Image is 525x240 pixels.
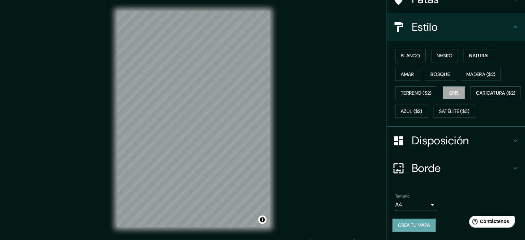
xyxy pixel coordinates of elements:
[392,219,436,232] button: Crea tu mapa
[258,215,266,224] button: Activar o desactivar atribución
[387,127,525,154] div: Disposición
[412,20,438,34] font: Estilo
[395,49,426,62] button: Blanco
[430,71,450,77] font: Bosque
[476,90,516,96] font: Caricatura ($2)
[401,52,420,59] font: Blanco
[387,154,525,182] div: Borde
[398,222,430,228] font: Crea tu mapa
[395,201,402,208] font: A4
[401,71,414,77] font: Amar
[412,161,441,175] font: Borde
[412,133,469,148] font: Disposición
[466,71,495,77] font: Madera ($2)
[395,68,419,81] button: Amar
[117,11,270,227] canvas: Mapa
[461,68,501,81] button: Madera ($2)
[395,193,409,199] font: Tamaño
[470,86,521,99] button: Caricatura ($2)
[439,108,470,115] font: Satélite ($3)
[434,105,475,118] button: Satélite ($3)
[401,108,422,115] font: Azul ($2)
[395,86,437,99] button: Terreno ($2)
[449,90,459,96] font: Gris
[431,49,458,62] button: Negro
[395,105,428,118] button: Azul ($2)
[387,13,525,41] div: Estilo
[401,90,432,96] font: Terreno ($2)
[425,68,455,81] button: Bosque
[443,86,465,99] button: Gris
[437,52,453,59] font: Negro
[395,199,437,210] div: A4
[464,49,495,62] button: Natural
[464,213,517,232] iframe: Lanzador de widgets de ayuda
[469,52,490,59] font: Natural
